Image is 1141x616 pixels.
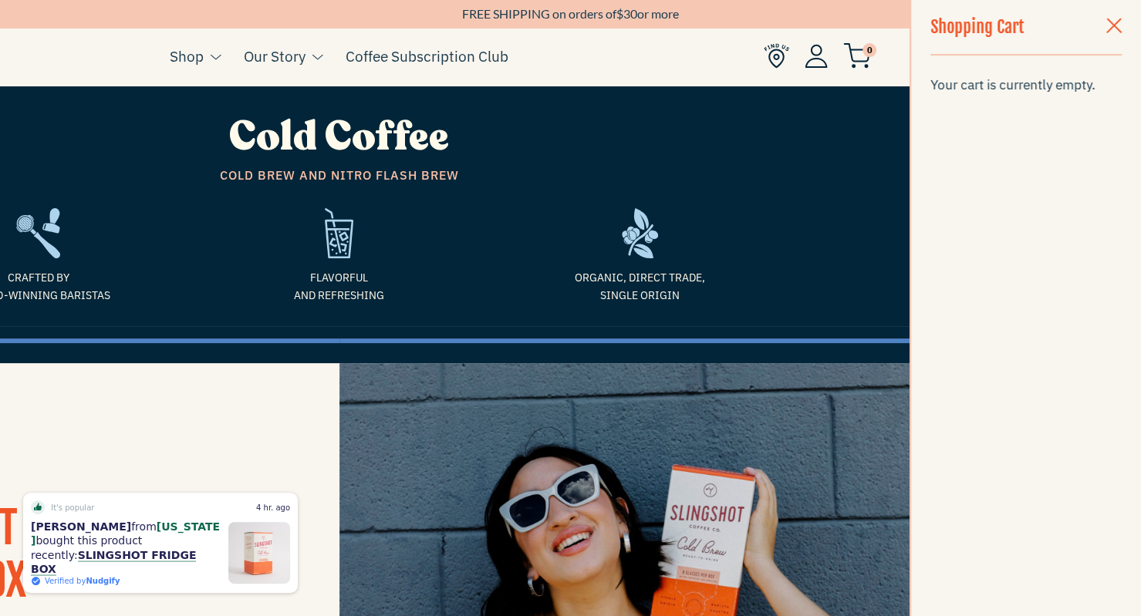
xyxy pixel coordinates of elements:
[843,47,871,66] a: 0
[325,208,353,258] img: refreshing-1635975143169.svg
[170,45,204,68] a: Shop
[930,75,1122,96] p: Your cart is currently empty.
[805,44,828,68] img: Account
[622,208,658,258] img: frame-1635784469962.svg
[623,6,637,21] span: 30
[764,43,789,69] img: Find Us
[501,269,779,304] span: Organic, Direct Trade, Single Origin
[616,6,623,21] span: $
[201,269,478,304] span: Flavorful and refreshing
[863,43,876,57] span: 0
[346,45,508,68] a: Coffee Subscription Club
[244,45,306,68] a: Our Story
[229,109,449,164] span: Cold Coffee
[843,43,871,69] img: cart
[16,208,60,258] img: frame2-1635783918803.svg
